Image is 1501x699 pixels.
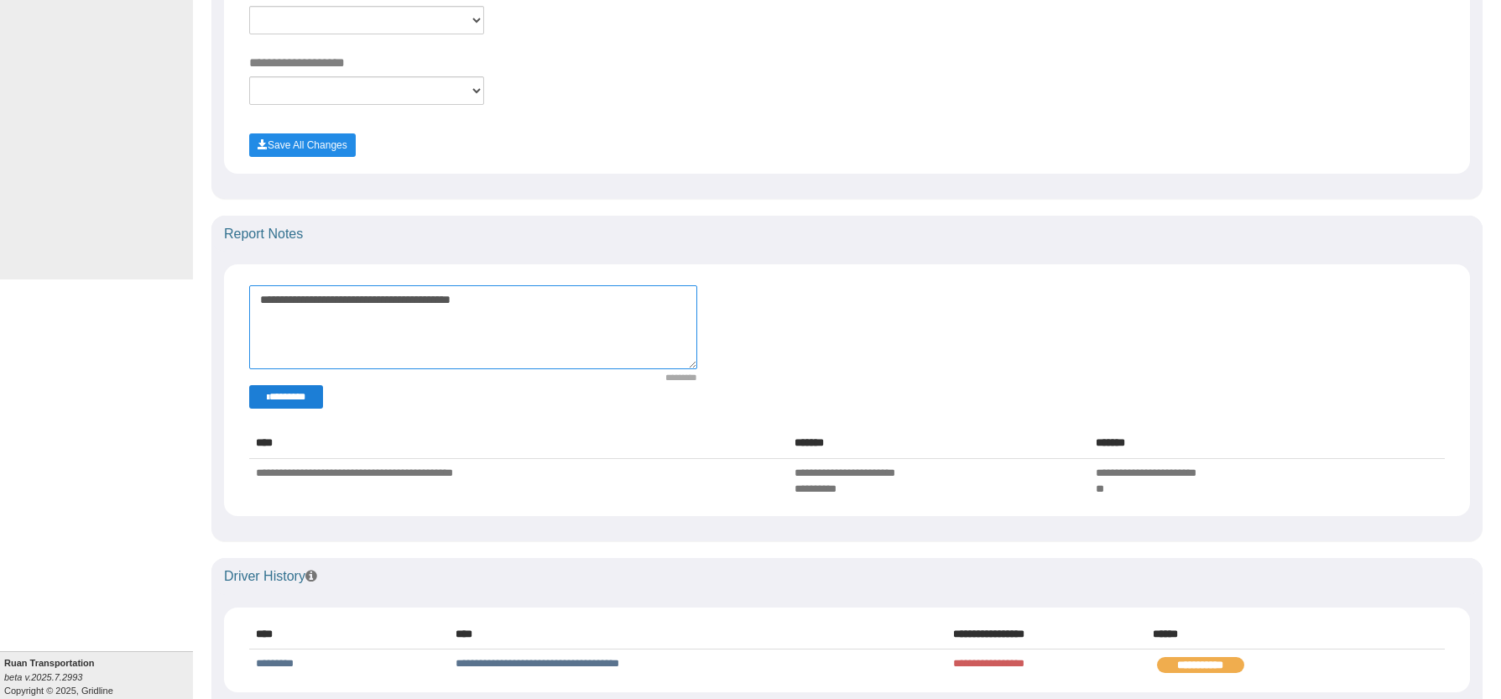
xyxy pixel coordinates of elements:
button: Save [249,133,356,157]
b: Ruan Transportation [4,658,95,668]
i: beta v.2025.7.2993 [4,672,82,682]
div: Copyright © 2025, Gridline [4,656,193,697]
button: Change Filter Options [249,385,323,409]
div: Report Notes [211,216,1483,253]
div: Driver History [211,558,1483,595]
